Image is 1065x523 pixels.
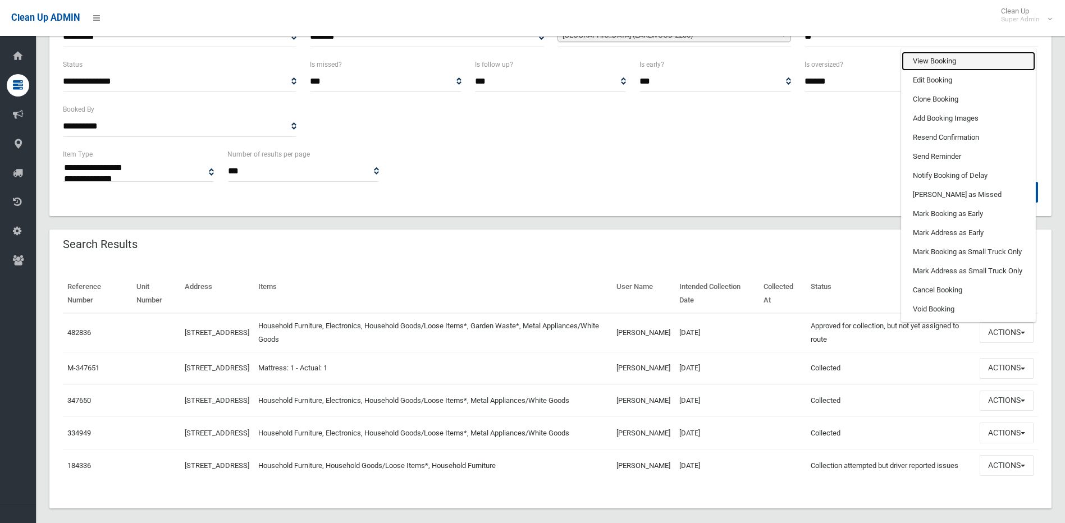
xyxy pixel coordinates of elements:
th: Reference Number [63,274,132,313]
a: 482836 [67,328,91,337]
a: [PERSON_NAME] as Missed [902,185,1035,204]
th: Intended Collection Date [675,274,759,313]
td: [PERSON_NAME] [612,449,675,481]
td: [DATE] [675,449,759,481]
td: [DATE] [675,384,759,417]
td: [PERSON_NAME] [612,384,675,417]
td: Collection attempted but driver reported issues [806,449,975,481]
a: [STREET_ADDRESS] [185,328,249,337]
small: Super Admin [1001,15,1040,24]
span: Clean Up ADMIN [11,12,80,23]
label: Is follow up? [475,58,513,71]
a: Send Reminder [902,147,1035,166]
a: 184336 [67,461,91,470]
th: Status [806,274,975,313]
a: [STREET_ADDRESS] [185,461,249,470]
header: Search Results [49,233,151,255]
a: [STREET_ADDRESS] [185,396,249,405]
button: Actions [980,423,1034,443]
label: Is missed? [310,58,342,71]
button: Actions [980,358,1034,379]
th: User Name [612,274,675,313]
td: [DATE] [675,417,759,449]
a: Mark Address as Early [902,223,1035,242]
a: [STREET_ADDRESS] [185,429,249,437]
label: Status [63,58,83,71]
th: Collected At [759,274,806,313]
td: Household Furniture, Household Goods/Loose Items*, Household Furniture [254,449,611,481]
th: Items [254,274,611,313]
a: Cancel Booking [902,281,1035,300]
label: Item Type [63,148,93,160]
td: Household Furniture, Electronics, Household Goods/Loose Items*, Metal Appliances/White Goods [254,384,611,417]
label: Is oversized? [805,58,843,71]
td: Household Furniture, Electronics, Household Goods/Loose Items*, Metal Appliances/White Goods [254,417,611,449]
a: 347650 [67,396,91,405]
th: Address [180,274,254,313]
a: 334949 [67,429,91,437]
a: Void Booking [902,300,1035,319]
a: View Booking [902,52,1035,71]
a: Mark Booking as Small Truck Only [902,242,1035,261]
a: Edit Booking [902,71,1035,90]
a: M-347651 [67,364,99,372]
td: Collected [806,417,975,449]
td: Collected [806,384,975,417]
button: Actions [980,322,1034,343]
a: Mark Booking as Early [902,204,1035,223]
td: Household Furniture, Electronics, Household Goods/Loose Items*, Garden Waste*, Metal Appliances/W... [254,313,611,352]
label: Booked By [63,103,94,116]
td: [PERSON_NAME] [612,417,675,449]
td: Collected [806,352,975,384]
td: [DATE] [675,352,759,384]
a: [STREET_ADDRESS] [185,364,249,372]
td: Approved for collection, but not yet assigned to route [806,313,975,352]
label: Is early? [639,58,664,71]
td: [DATE] [675,313,759,352]
td: Mattress: 1 - Actual: 1 [254,352,611,384]
a: Resend Confirmation [902,128,1035,147]
a: Add Booking Images [902,109,1035,128]
td: [PERSON_NAME] [612,352,675,384]
button: Actions [980,455,1034,476]
button: Actions [980,391,1034,411]
a: Mark Address as Small Truck Only [902,261,1035,281]
a: Clone Booking [902,90,1035,109]
span: Clean Up [995,7,1051,24]
td: [PERSON_NAME] [612,313,675,352]
th: Unit Number [132,274,181,313]
a: Notify Booking of Delay [902,166,1035,185]
label: Number of results per page [227,148,310,160]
